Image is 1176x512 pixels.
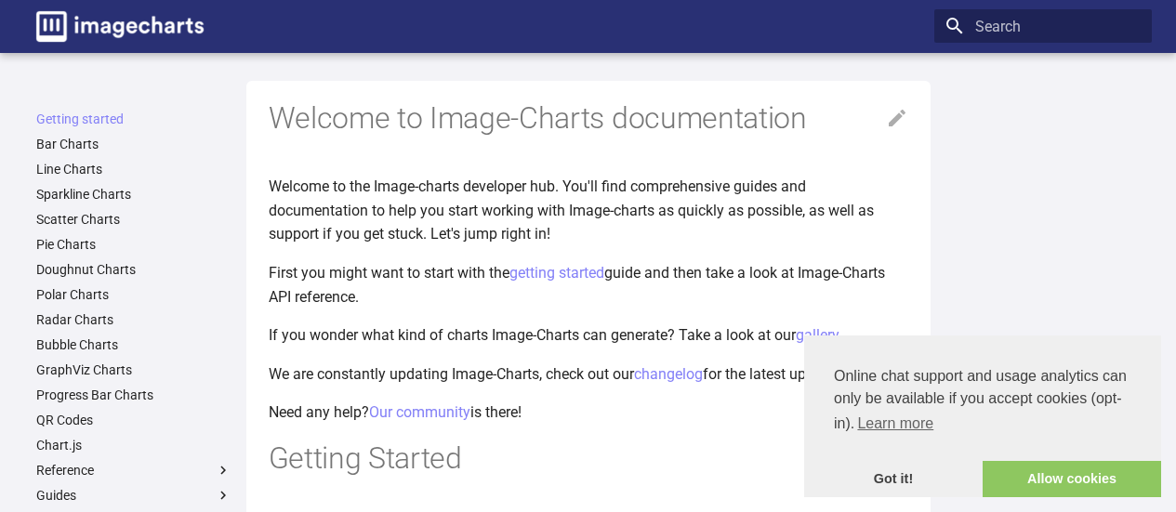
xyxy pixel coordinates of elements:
a: QR Codes [36,412,231,428]
a: Getting started [36,111,231,127]
label: Guides [36,487,231,504]
a: Doughnut Charts [36,261,231,278]
a: changelog [634,365,703,383]
a: Bubble Charts [36,336,231,353]
img: logo [36,11,204,42]
p: We are constantly updating Image-Charts, check out our for the latest updates. [269,362,908,387]
div: cookieconsent [804,335,1161,497]
a: Sparkline Charts [36,186,231,203]
a: getting started [509,264,604,282]
p: Welcome to the Image-charts developer hub. You'll find comprehensive guides and documentation to ... [269,175,908,246]
a: Polar Charts [36,286,231,303]
h1: Welcome to Image-Charts documentation [269,99,908,138]
a: GraphViz Charts [36,361,231,378]
a: gallery [796,326,839,344]
p: First you might want to start with the guide and then take a look at Image-Charts API reference. [269,261,908,309]
p: Need any help? is there! [269,400,908,425]
a: Pie Charts [36,236,231,253]
p: If you wonder what kind of charts Image-Charts can generate? Take a look at our . [269,323,908,348]
a: allow cookies [983,461,1161,498]
a: Scatter Charts [36,211,231,228]
input: Search [934,9,1152,43]
span: Online chat support and usage analytics can only be available if you accept cookies (opt-in). [834,365,1131,438]
a: Progress Bar Charts [36,387,231,403]
a: Line Charts [36,161,231,177]
a: Chart.js [36,437,231,453]
label: Reference [36,462,231,479]
a: Radar Charts [36,311,231,328]
a: Our community [369,403,470,421]
a: dismiss cookie message [804,461,983,498]
h1: Getting Started [269,440,908,479]
a: Image-Charts documentation [29,4,211,49]
a: learn more about cookies [854,410,936,438]
a: Bar Charts [36,136,231,152]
